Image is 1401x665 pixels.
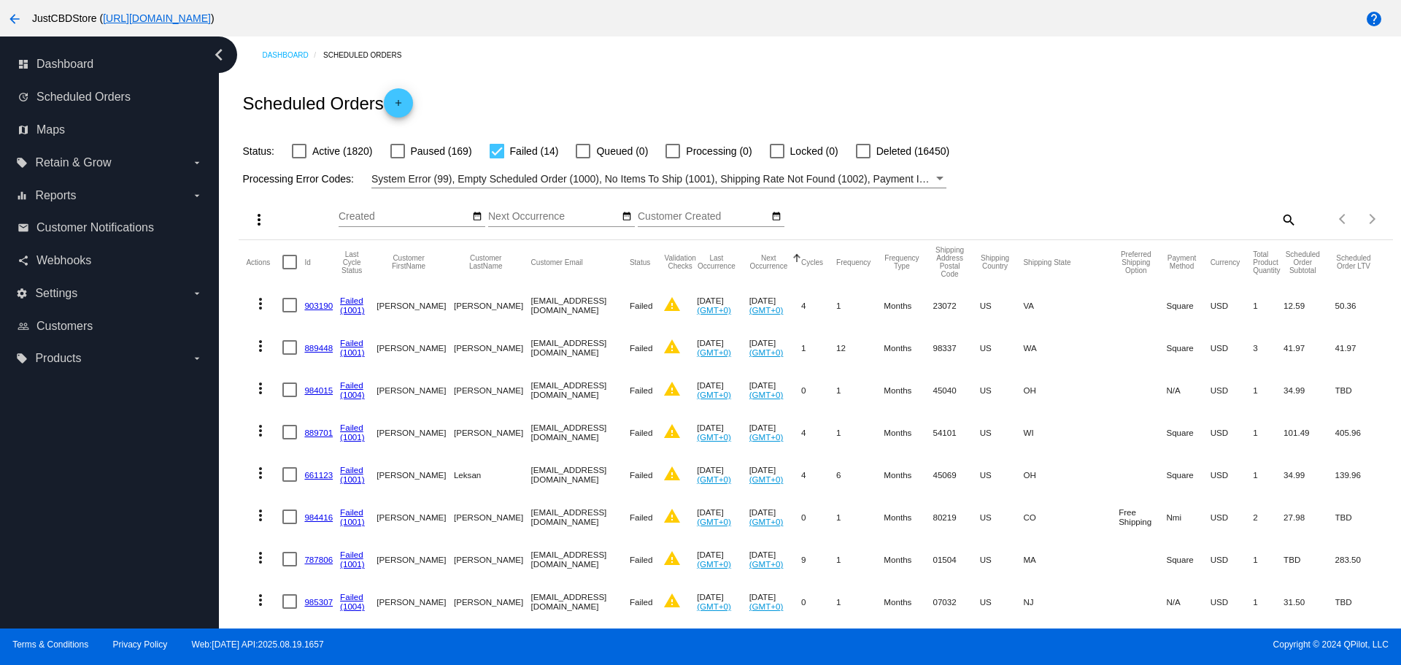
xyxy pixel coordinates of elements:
button: Change sorting for CurrencyIso [1211,258,1240,266]
button: Next page [1358,204,1387,234]
button: Change sorting for PreferredShippingOption [1119,250,1153,274]
a: (1001) [340,517,365,526]
mat-icon: more_vert [250,211,268,228]
mat-cell: [DATE] [697,453,749,496]
mat-cell: 1 [836,496,884,538]
mat-cell: 11704 [933,623,979,665]
span: Webhooks [36,254,91,267]
mat-cell: 1 [1253,369,1284,411]
a: Scheduled Orders [323,44,414,66]
span: Failed [630,301,653,310]
mat-cell: 0 [801,580,836,623]
a: 661123 [304,470,333,480]
mat-cell: [PERSON_NAME] [377,580,454,623]
mat-cell: [DATE] [749,496,801,538]
mat-cell: [DATE] [749,580,801,623]
mat-cell: 2 [1253,623,1284,665]
mat-cell: [PERSON_NAME] [454,623,531,665]
a: (GMT+0) [749,601,784,611]
button: Change sorting for Cycles [801,258,823,266]
a: (1001) [340,305,365,315]
span: Queued (0) [596,142,648,160]
mat-cell: [EMAIL_ADDRESS][DOMAIN_NAME] [531,411,630,453]
i: dashboard [18,58,29,70]
a: (1001) [340,559,365,569]
mat-cell: USD [1211,580,1254,623]
mat-cell: 34.99 [1335,623,1386,665]
mat-cell: 4 [801,284,836,326]
mat-cell: 07032 [933,580,979,623]
a: (1004) [340,390,365,399]
a: (GMT+0) [749,474,784,484]
mat-cell: TBD [1284,538,1335,580]
a: (1001) [340,432,365,442]
i: local_offer [16,353,28,364]
mat-icon: warning [663,380,681,398]
mat-cell: 1 [1253,284,1284,326]
mat-cell: 12 [836,326,884,369]
mat-header-cell: Validation Checks [663,240,697,284]
span: Deleted (16450) [876,142,949,160]
mat-cell: 12.59 [1284,284,1335,326]
a: (GMT+0) [697,601,731,611]
mat-cell: 34.99 [1284,369,1335,411]
button: Previous page [1329,204,1358,234]
a: (GMT+0) [697,390,731,399]
button: Change sorting for CustomerFirstName [377,254,441,270]
mat-cell: USD [1211,623,1254,665]
mat-icon: more_vert [252,422,269,439]
a: Failed [340,465,363,474]
mat-cell: Months [884,453,933,496]
mat-cell: [EMAIL_ADDRESS][DOMAIN_NAME] [531,284,630,326]
a: (GMT+0) [749,432,784,442]
mat-cell: TBD [1284,623,1335,665]
i: email [18,222,29,234]
a: (1001) [340,347,365,357]
mat-cell: Square [1166,538,1210,580]
a: 985307 [304,597,333,607]
mat-icon: more_vert [252,549,269,566]
mat-cell: [PERSON_NAME] [454,580,531,623]
mat-cell: [PERSON_NAME] [377,623,454,665]
mat-icon: warning [663,592,681,610]
mat-cell: US [980,538,1024,580]
mat-cell: 1 [836,411,884,453]
mat-cell: USD [1211,453,1254,496]
mat-cell: N/A [1166,580,1210,623]
a: Privacy Policy [113,639,168,650]
mat-cell: USD [1211,538,1254,580]
mat-icon: date_range [472,211,482,223]
mat-cell: Months [884,623,933,665]
mat-cell: Months [884,284,933,326]
mat-cell: 01504 [933,538,979,580]
span: Settings [35,287,77,300]
button: Change sorting for LastProcessingCycleId [340,250,363,274]
i: local_offer [16,157,28,169]
mat-cell: N/A [1166,369,1210,411]
mat-cell: 3 [1253,326,1284,369]
button: Change sorting for LifetimeValue [1335,254,1373,270]
mat-cell: 45069 [933,453,979,496]
input: Next Occurrence [488,211,620,223]
i: people_outline [18,320,29,332]
mat-cell: [PERSON_NAME] [377,538,454,580]
button: Change sorting for Status [630,258,650,266]
span: Reports [35,189,76,202]
mat-cell: 0 [801,496,836,538]
mat-cell: 4 [801,453,836,496]
mat-cell: Months [884,411,933,453]
mat-cell: [DATE] [749,369,801,411]
span: Failed [630,343,653,353]
span: Maps [36,123,65,137]
mat-cell: [DATE] [697,369,749,411]
mat-cell: 41.97 [1284,326,1335,369]
mat-cell: 405.96 [1335,411,1386,453]
a: (GMT+0) [749,517,784,526]
mat-cell: 9 [801,538,836,580]
mat-cell: 1 [1253,580,1284,623]
span: Dashboard [36,58,93,71]
mat-cell: TBD [1335,496,1386,538]
mat-icon: arrow_back [6,10,23,28]
mat-cell: [PERSON_NAME] [454,496,531,538]
mat-icon: warning [663,296,681,313]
